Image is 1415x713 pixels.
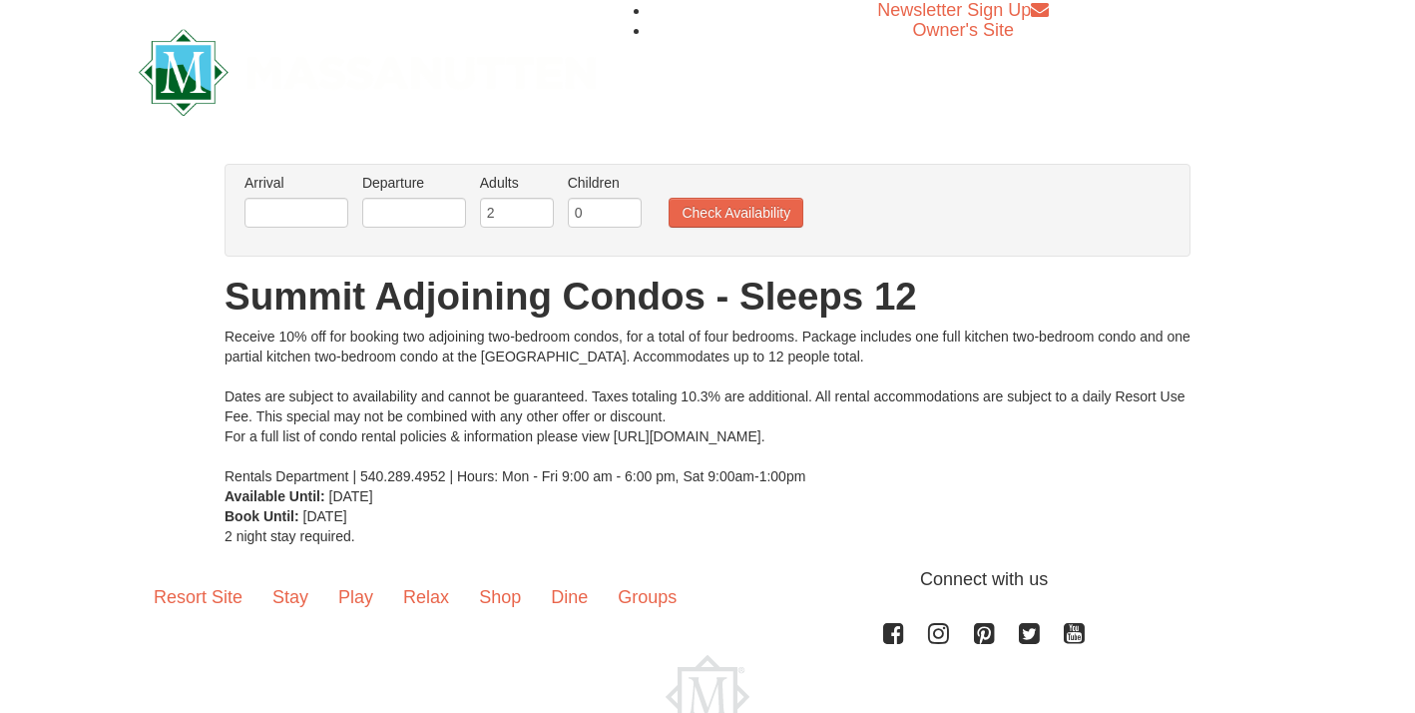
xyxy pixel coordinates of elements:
[244,173,348,193] label: Arrival
[225,277,1190,317] h1: Summit Adjoining Condos - Sleeps 12
[303,508,347,524] span: [DATE]
[669,198,803,228] button: Check Availability
[568,173,642,193] label: Children
[388,566,464,628] a: Relax
[603,566,692,628] a: Groups
[323,566,388,628] a: Play
[480,173,554,193] label: Adults
[139,46,596,93] a: Massanutten Resort
[257,566,323,628] a: Stay
[913,20,1014,40] a: Owner's Site
[225,528,355,544] span: 2 night stay required.
[139,566,1276,593] p: Connect with us
[225,488,325,504] strong: Available Until:
[329,488,373,504] span: [DATE]
[464,566,536,628] a: Shop
[536,566,603,628] a: Dine
[362,173,466,193] label: Departure
[225,508,299,524] strong: Book Until:
[139,566,257,628] a: Resort Site
[139,29,596,116] img: Massanutten Resort Logo
[225,327,1190,486] div: Receive 10% off for booking two adjoining two-bedroom condos, for a total of four bedrooms. Packa...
